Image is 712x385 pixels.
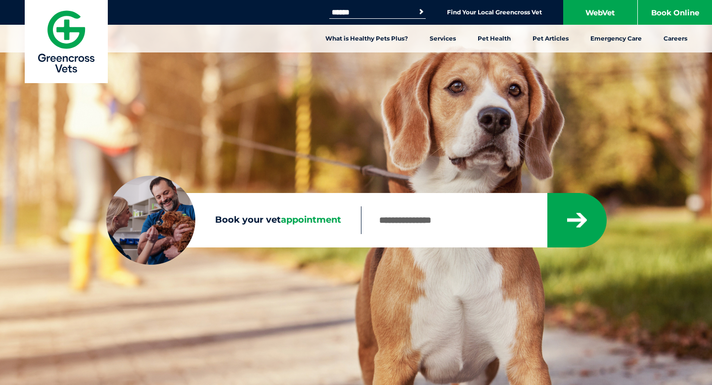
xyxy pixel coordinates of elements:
a: Pet Health [467,25,522,52]
span: appointment [281,214,341,225]
a: Pet Articles [522,25,579,52]
a: What is Healthy Pets Plus? [314,25,419,52]
button: Search [416,7,426,17]
a: Find Your Local Greencross Vet [447,8,542,16]
a: Emergency Care [579,25,653,52]
label: Book your vet [106,213,361,228]
a: Careers [653,25,698,52]
a: Services [419,25,467,52]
